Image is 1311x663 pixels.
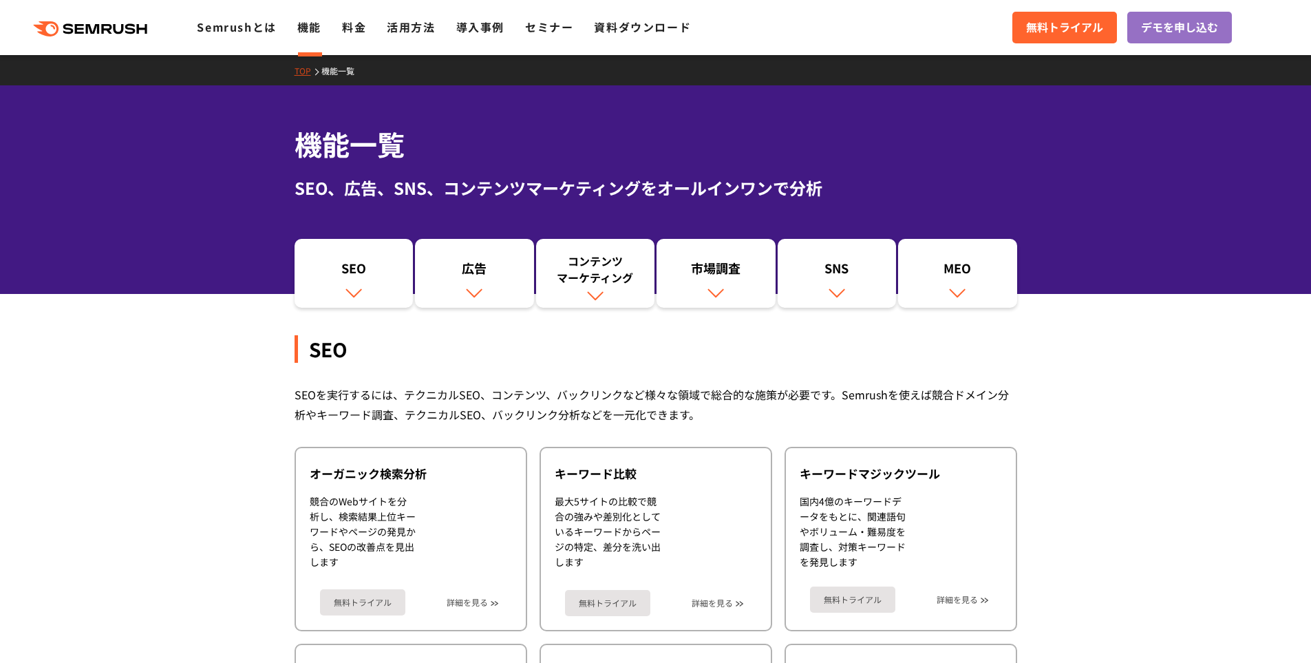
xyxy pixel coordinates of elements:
div: キーワード比較 [555,465,757,482]
div: 最大5サイトの比較で競合の強みや差別化としているキーワードからページの特定、差分を洗い出します [555,494,661,580]
h1: 機能一覧 [295,124,1017,165]
div: SNS [785,260,890,283]
div: 国内4億のキーワードデータをもとに、関連語句やボリューム・難易度を調査し、対策キーワードを発見します [800,494,906,576]
a: SNS [778,239,897,308]
a: 活用方法 [387,19,435,35]
span: 無料トライアル [1026,19,1103,36]
a: SEO [295,239,414,308]
div: SEO、広告、SNS、コンテンツマーケティングをオールインワンで分析 [295,176,1017,200]
a: セミナー [525,19,573,35]
a: Semrushとは [197,19,276,35]
div: 広告 [422,260,527,283]
div: オーガニック検索分析 [310,465,512,482]
a: 無料トライアル [320,589,405,615]
div: 市場調査 [663,260,769,283]
a: コンテンツマーケティング [536,239,655,308]
a: 市場調査 [657,239,776,308]
a: 導入事例 [456,19,504,35]
div: MEO [905,260,1010,283]
div: コンテンツ マーケティング [543,253,648,286]
a: 無料トライアル [565,590,650,616]
a: 資料ダウンロード [594,19,691,35]
a: 機能一覧 [321,65,365,76]
span: デモを申し込む [1141,19,1218,36]
div: SEOを実行するには、テクニカルSEO、コンテンツ、バックリンクなど様々な領域で総合的な施策が必要です。Semrushを使えば競合ドメイン分析やキーワード調査、テクニカルSEO、バックリンク分析... [295,385,1017,425]
a: 詳細を見る [937,595,978,604]
a: TOP [295,65,321,76]
a: 無料トライアル [1012,12,1117,43]
a: 広告 [415,239,534,308]
div: SEO [301,260,407,283]
a: 料金 [342,19,366,35]
div: キーワードマジックツール [800,465,1002,482]
a: 無料トライアル [810,587,895,613]
a: デモを申し込む [1127,12,1232,43]
div: SEO [295,335,1017,363]
div: 競合のWebサイトを分析し、検索結果上位キーワードやページの発見から、SEOの改善点を見出します [310,494,416,580]
a: MEO [898,239,1017,308]
a: 詳細を見る [447,598,488,607]
a: 機能 [297,19,321,35]
a: 詳細を見る [692,598,733,608]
